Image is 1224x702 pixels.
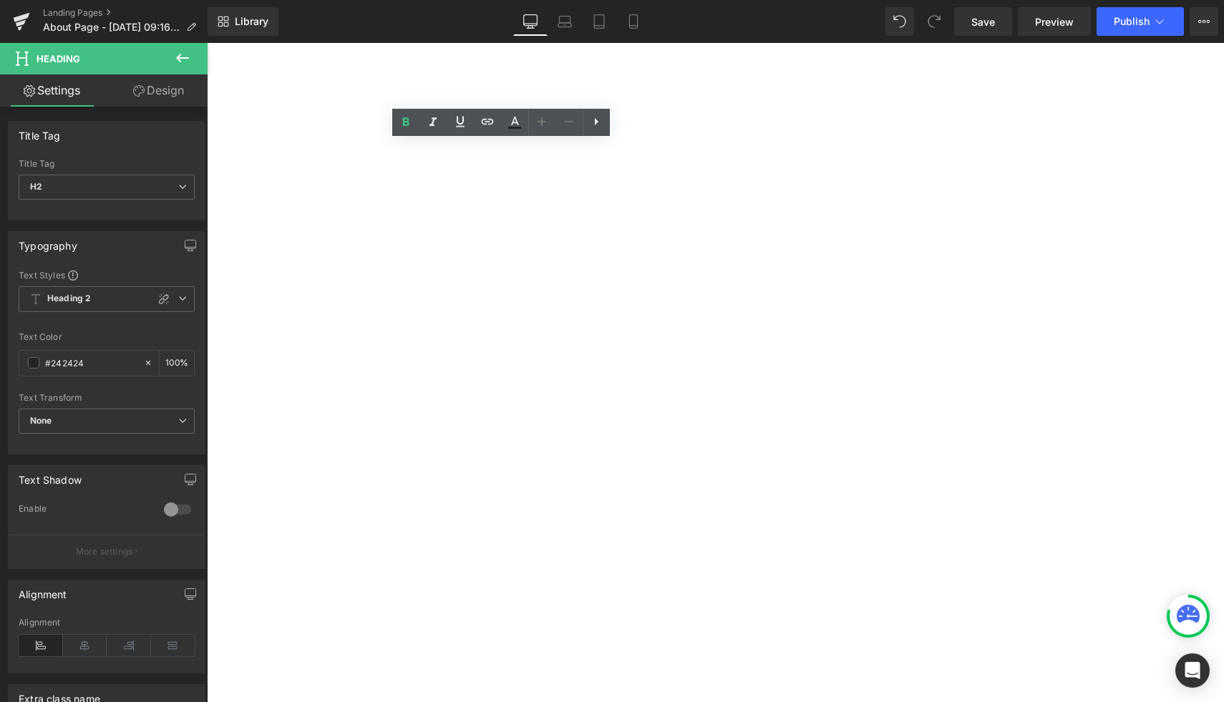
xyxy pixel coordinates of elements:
[19,580,67,600] div: Alignment
[1175,653,1210,688] div: Open Intercom Messenger
[1190,7,1218,36] button: More
[43,21,180,33] span: About Page - [DATE] 09:16:26
[160,351,194,376] div: %
[513,7,548,36] a: Desktop
[9,535,205,568] button: More settings
[37,53,80,64] span: Heading
[76,545,133,558] p: More settings
[1114,16,1150,27] span: Publish
[19,393,195,403] div: Text Transform
[19,269,195,281] div: Text Styles
[19,466,82,486] div: Text Shadow
[1097,7,1184,36] button: Publish
[30,181,42,192] b: H2
[19,503,150,518] div: Enable
[19,159,195,169] div: Title Tag
[1035,14,1074,29] span: Preview
[47,293,91,305] b: Heading 2
[30,415,52,426] b: None
[616,7,651,36] a: Mobile
[208,7,278,36] a: New Library
[43,7,208,19] a: Landing Pages
[885,7,914,36] button: Undo
[548,7,582,36] a: Laptop
[971,14,995,29] span: Save
[582,7,616,36] a: Tablet
[19,618,195,628] div: Alignment
[235,15,268,28] span: Library
[19,332,195,342] div: Text Color
[19,122,61,142] div: Title Tag
[19,232,77,252] div: Typography
[107,74,210,107] a: Design
[45,355,137,371] input: Color
[1018,7,1091,36] a: Preview
[920,7,948,36] button: Redo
